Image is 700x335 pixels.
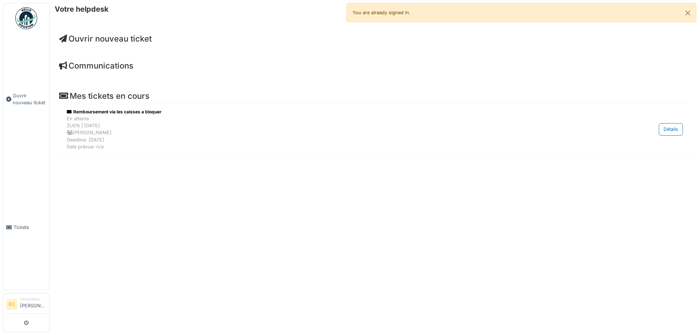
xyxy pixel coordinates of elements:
img: Badge_color-CXgf-gQk.svg [15,7,37,29]
span: Ouvrir nouveau ticket [13,92,46,106]
a: Ouvrir nouveau ticket [3,33,49,165]
a: EC Demandeur[PERSON_NAME] [6,296,46,314]
a: Tickets [3,165,49,290]
li: EC [6,299,17,310]
div: Détails [659,123,683,135]
div: You are already signed in. [346,3,696,22]
div: En attente ZUEN | [DATE] [PERSON_NAME] Deadline: [DATE] Date prévue: n/a [67,115,593,150]
h6: Votre helpdesk [55,5,109,13]
button: Close [680,3,696,23]
a: Ouvrir nouveau ticket [59,34,152,43]
h4: Mes tickets en cours [59,91,691,101]
h4: Communications [59,61,691,70]
div: Demandeur [20,296,46,302]
a: Remboursement via les caisses a bloquer En attenteZUEN | [DATE] [PERSON_NAME]Deadline: [DATE]Date... [65,107,685,152]
li: [PERSON_NAME] [20,296,46,312]
div: Remboursement via les caisses a bloquer [67,109,593,115]
span: Tickets [13,224,46,231]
